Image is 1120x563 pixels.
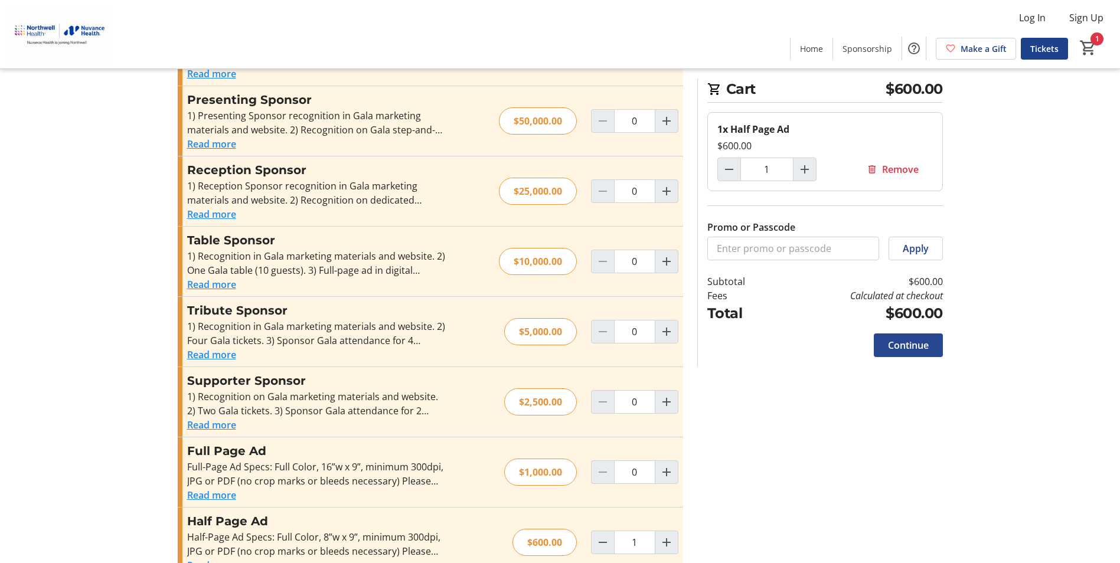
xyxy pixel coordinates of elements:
[775,289,942,303] td: Calculated at checkout
[707,78,943,103] h2: Cart
[902,37,926,60] button: Help
[187,389,445,418] div: 1) Recognition on Gala marketing materials and website. 2) Two Gala tickets. 3) Sponsor Gala atte...
[707,289,776,303] td: Fees
[740,158,794,181] input: Half Page Ad Quantity
[187,231,445,249] h3: Table Sponsor
[187,442,445,460] h3: Full Page Ad
[187,277,236,292] button: Read more
[655,391,678,413] button: Increment by one
[187,418,236,432] button: Read more
[499,107,577,135] div: $50,000.00
[187,512,445,530] h3: Half Page Ad
[961,42,1007,55] span: Make a Gift
[655,110,678,132] button: Increment by one
[655,180,678,202] button: Increment by one
[1019,11,1046,25] span: Log In
[187,207,236,221] button: Read more
[512,529,577,556] div: $600.00
[655,531,678,554] button: Increment by one
[187,530,445,558] div: Half-Page Ad Specs: Full Color, 8”w x 9”, minimum 300dpi, JPG or PDF (no crop marks or bleeds nec...
[187,319,445,348] div: 1) Recognition in Gala marketing materials and website. 2) Four Gala tickets. 3) Sponsor Gala att...
[187,372,445,389] h3: Supporter Sponsor
[889,237,943,260] button: Apply
[888,338,929,352] span: Continue
[504,459,577,486] div: $1,000.00
[187,249,445,277] div: 1) Recognition in Gala marketing materials and website. 2) One Gala table (10 guests). 3) Full-pa...
[187,488,236,502] button: Read more
[707,220,795,234] label: Promo or Passcode
[614,390,655,414] input: Supporter Sponsor Quantity
[707,237,879,260] input: Enter promo or passcode
[614,179,655,203] input: Reception Sponsor Quantity
[1021,38,1068,60] a: Tickets
[187,137,236,151] button: Read more
[499,248,577,275] div: $10,000.00
[717,139,933,153] div: $600.00
[187,67,236,81] button: Read more
[1077,37,1099,58] button: Cart
[903,241,929,256] span: Apply
[187,348,236,362] button: Read more
[504,388,577,415] div: $2,500.00
[614,320,655,343] input: Tribute Sponsor Quantity
[1069,11,1103,25] span: Sign Up
[833,38,902,60] a: Sponsorship
[187,302,445,319] h3: Tribute Sponsor
[614,531,655,554] input: Half Page Ad Quantity
[886,78,943,100] span: $600.00
[655,250,678,273] button: Increment by one
[717,122,933,136] div: 1x Half Page Ad
[614,250,655,273] input: Table Sponsor Quantity
[1060,8,1113,27] button: Sign Up
[187,91,445,109] h3: Presenting Sponsor
[707,303,776,324] td: Total
[7,5,112,64] img: Nuvance Health's Logo
[775,303,942,324] td: $600.00
[499,178,577,205] div: $25,000.00
[800,42,823,55] span: Home
[936,38,1016,60] a: Make a Gift
[655,461,678,483] button: Increment by one
[504,318,577,345] div: $5,000.00
[791,38,832,60] a: Home
[874,333,943,357] button: Continue
[655,320,678,343] button: Increment by one
[187,161,445,179] h3: Reception Sponsor
[853,158,933,181] button: Remove
[187,460,445,488] div: Full-Page Ad Specs: Full Color, 16”w x 9”, minimum 300dpi, JPG or PDF (no crop marks or bleeds ne...
[187,109,445,137] div: 1) Presenting Sponsor recognition in Gala marketing materials and website. 2) Recognition on Gala...
[1030,42,1059,55] span: Tickets
[718,158,740,181] button: Decrement by one
[592,531,614,554] button: Decrement by one
[614,460,655,484] input: Full Page Ad Quantity
[775,274,942,289] td: $600.00
[614,109,655,133] input: Presenting Sponsor Quantity
[707,274,776,289] td: Subtotal
[187,179,445,207] div: 1) Reception Sponsor recognition in Gala marketing materials and website. 2) Recognition on dedic...
[1010,8,1055,27] button: Log In
[794,158,816,181] button: Increment by one
[882,162,919,176] span: Remove
[843,42,892,55] span: Sponsorship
